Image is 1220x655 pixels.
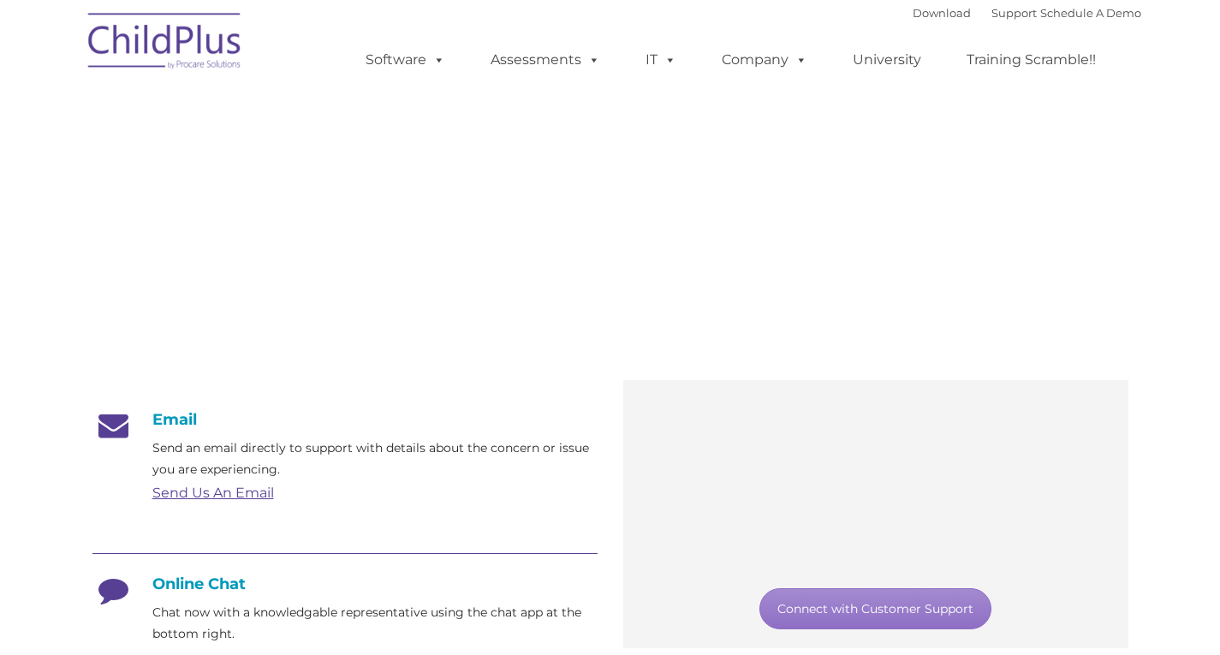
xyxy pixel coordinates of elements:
[473,43,617,77] a: Assessments
[152,602,598,645] p: Chat now with a knowledgable representative using the chat app at the bottom right.
[1040,6,1141,20] a: Schedule A Demo
[913,6,971,20] a: Download
[628,43,693,77] a: IT
[80,1,251,86] img: ChildPlus by Procare Solutions
[92,575,598,593] h4: Online Chat
[949,43,1113,77] a: Training Scramble!!
[836,43,938,77] a: University
[705,43,824,77] a: Company
[152,438,598,480] p: Send an email directly to support with details about the concern or issue you are experiencing.
[759,588,991,629] a: Connect with Customer Support
[348,43,462,77] a: Software
[991,6,1037,20] a: Support
[913,6,1141,20] font: |
[152,485,274,501] a: Send Us An Email
[92,410,598,429] h4: Email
